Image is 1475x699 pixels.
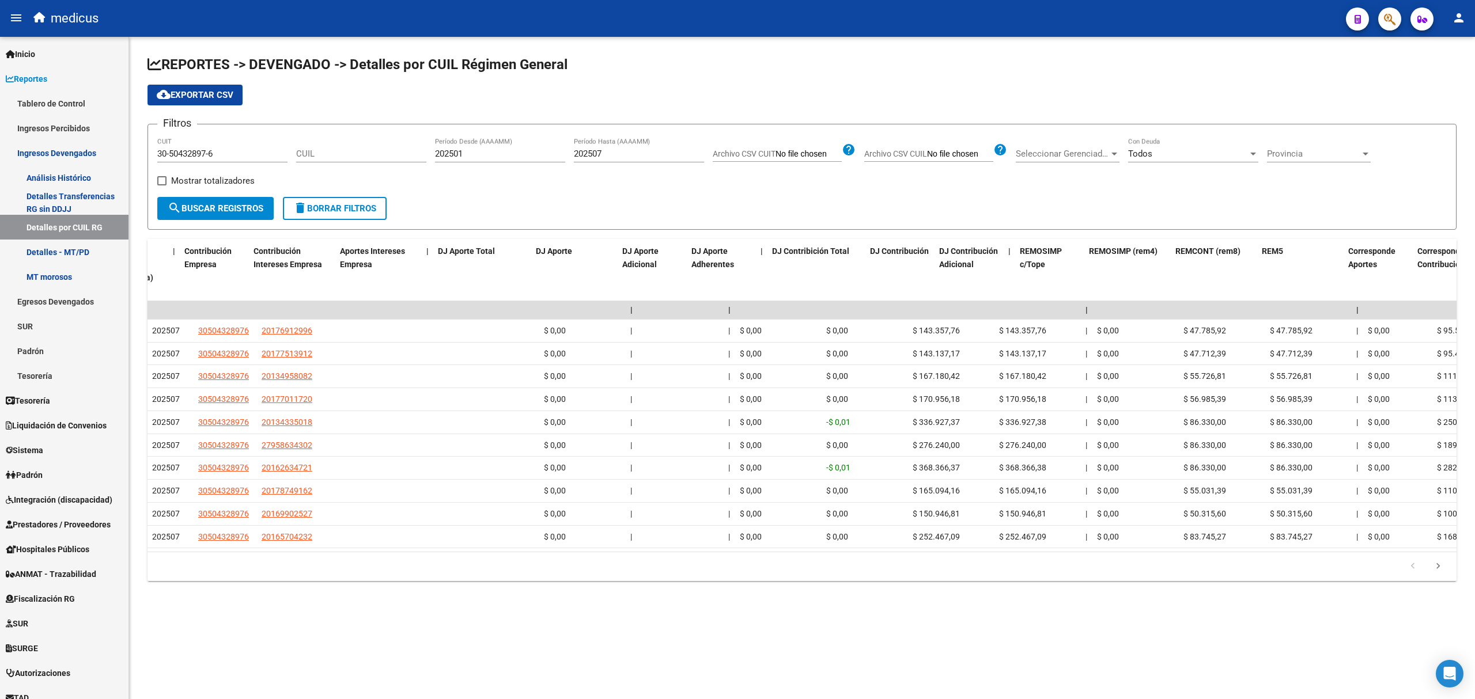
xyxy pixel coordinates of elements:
[340,246,405,269] span: Aportes Intereses Empresa
[1086,371,1087,381] span: |
[999,417,1046,427] span: $ 336.927,38
[262,349,312,358] span: 20177513912
[1368,486,1390,495] span: $ 0,00
[1356,486,1358,495] span: |
[254,246,322,269] span: Contribución Intereses Empresa
[168,203,263,214] span: Buscar Registros
[728,305,731,314] span: |
[262,326,312,335] span: 20176912996
[630,394,632,404] span: |
[1356,463,1358,472] span: |
[728,486,730,495] span: |
[1015,239,1084,303] datatable-header-cell: REMOSIMP c/Tope
[999,509,1046,518] span: $ 150.946,81
[1183,509,1226,518] span: $ 50.315,60
[728,463,730,472] span: |
[1356,532,1358,541] span: |
[1086,417,1087,427] span: |
[262,509,312,518] span: 20169902527
[740,394,762,404] span: $ 0,00
[1270,349,1313,358] span: $ 47.712,39
[826,371,848,381] span: $ 0,00
[198,532,249,541] span: 30504328976
[1008,246,1011,256] span: |
[1171,239,1257,303] datatable-header-cell: REMCONT (rem8)
[152,417,180,427] span: 202507
[1183,440,1226,450] span: $ 86.330,00
[630,371,632,381] span: |
[152,326,180,335] span: 202507
[6,617,28,630] span: SUR
[6,469,43,481] span: Padrón
[1183,371,1226,381] span: $ 55.726,81
[939,246,998,269] span: DJ Contribución Adicional
[913,509,960,518] span: $ 150.946,81
[157,197,274,220] button: Buscar Registros
[728,509,730,518] span: |
[1270,509,1313,518] span: $ 50.315,60
[826,417,850,427] span: -$ 0,01
[168,201,181,215] mat-icon: search
[740,440,762,450] span: $ 0,00
[728,394,730,404] span: |
[761,246,763,256] span: |
[1356,371,1358,381] span: |
[426,246,429,256] span: |
[51,6,99,31] span: medicus
[1368,326,1390,335] span: $ 0,00
[826,463,850,472] span: -$ 0,01
[1344,239,1413,303] datatable-header-cell: Corresponde Aportes
[1183,417,1226,427] span: $ 86.330,00
[171,174,255,188] span: Mostrar totalizadores
[152,394,180,404] span: 202507
[198,440,249,450] span: 30504328976
[630,463,632,472] span: |
[6,642,38,655] span: SURGE
[6,518,111,531] span: Prestadores / Proveedores
[865,239,935,303] datatable-header-cell: DJ Contribución
[198,463,249,472] span: 30504328976
[740,532,762,541] span: $ 0,00
[1348,246,1395,269] span: Corresponde Aportes
[262,440,312,450] span: 27958634302
[1097,440,1119,450] span: $ 0,00
[728,326,730,335] span: |
[1097,463,1119,472] span: $ 0,00
[728,440,730,450] span: |
[999,394,1046,404] span: $ 170.956,18
[913,440,960,450] span: $ 276.240,00
[630,440,632,450] span: |
[913,532,960,541] span: $ 252.467,09
[1097,417,1119,427] span: $ 0,00
[630,326,632,335] span: |
[1368,463,1390,472] span: $ 0,00
[1183,486,1226,495] span: $ 55.031,39
[826,326,848,335] span: $ 0,00
[999,326,1046,335] span: $ 143.357,76
[1016,149,1109,159] span: Seleccionar Gerenciador
[1183,463,1226,472] span: $ 86.330,00
[1086,394,1087,404] span: |
[293,203,376,214] span: Borrar Filtros
[198,349,249,358] span: 30504328976
[6,73,47,85] span: Reportes
[1183,326,1226,335] span: $ 47.785,92
[1356,349,1358,358] span: |
[630,349,632,358] span: |
[935,239,1004,303] datatable-header-cell: DJ Contribución Adicional
[157,90,233,100] span: Exportar CSV
[927,149,993,159] input: Archivo CSV CUIL
[152,349,180,358] span: 202507
[544,440,566,450] span: $ 0,00
[1402,560,1424,573] a: go to previous page
[1097,371,1119,381] span: $ 0,00
[544,486,566,495] span: $ 0,00
[687,239,756,303] datatable-header-cell: DJ Aporte Adherentes
[1086,463,1087,472] span: |
[544,532,566,541] span: $ 0,00
[6,568,96,580] span: ANMAT - Trazabilidad
[913,463,960,472] span: $ 368.366,37
[728,417,730,427] span: |
[1270,486,1313,495] span: $ 55.031,39
[1086,509,1087,518] span: |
